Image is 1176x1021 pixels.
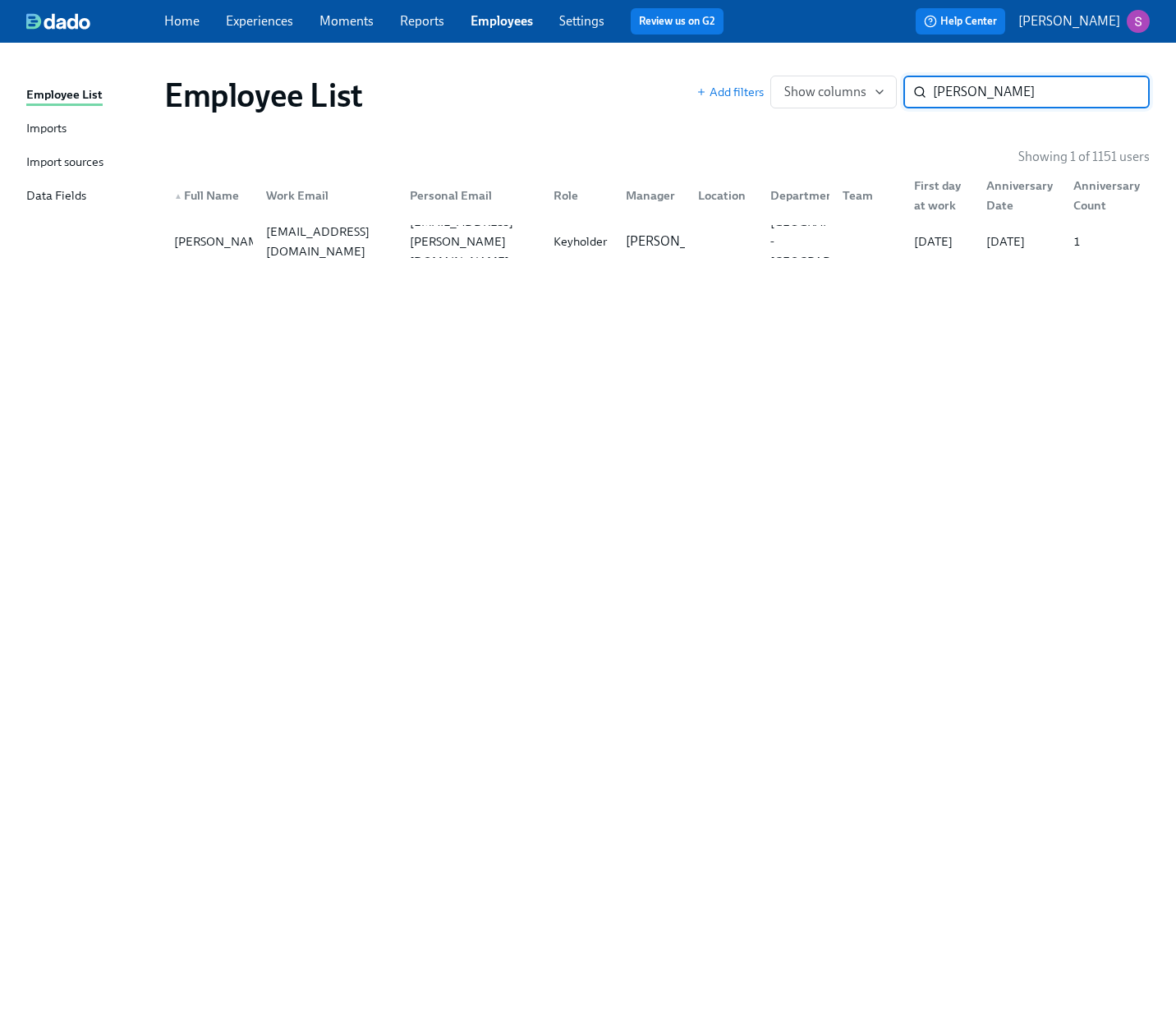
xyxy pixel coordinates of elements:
[26,186,86,207] div: Data Fields
[26,119,67,140] div: Imports
[685,179,757,212] div: Location
[916,8,1005,34] button: Help Center
[164,76,363,115] h1: Employee List
[980,176,1059,215] div: Anniversary Date
[836,186,902,205] div: Team
[757,179,829,212] div: Department
[907,232,973,251] div: [DATE]
[253,179,397,212] div: Work Email
[260,222,397,261] div: [EMAIL_ADDRESS][DOMAIN_NAME]
[1060,179,1146,212] div: Anniversary Count
[691,186,757,205] div: Location
[319,13,374,29] a: Moments
[1067,232,1146,251] div: 1
[26,119,151,140] a: Imports
[260,186,397,205] div: Work Email
[400,13,444,29] a: Reports
[770,76,897,108] button: Show columns
[26,13,164,30] a: dado
[403,186,540,205] div: Personal Email
[924,13,997,30] span: Help Center
[174,192,182,200] span: ▲
[403,212,540,271] div: [EMAIL_ADDRESS][PERSON_NAME][DOMAIN_NAME]
[613,179,685,212] div: Manager
[619,186,685,205] div: Manager
[471,13,533,29] a: Employees
[540,179,613,212] div: Role
[26,186,151,207] a: Data Fields
[626,232,728,251] p: [PERSON_NAME]
[547,232,613,251] div: Keyholder
[168,232,277,251] div: [PERSON_NAME]
[1018,12,1120,30] p: [PERSON_NAME]
[907,176,973,215] div: First day at work
[26,153,103,173] div: Import sources
[1067,176,1146,215] div: Anniversary Count
[631,8,724,34] button: Review us on G2
[639,13,715,30] a: Review us on G2
[226,13,293,29] a: Experiences
[933,76,1150,108] input: Search by name
[764,186,845,205] div: Department
[901,179,973,212] div: First day at work
[26,85,151,106] a: Employee List
[973,179,1059,212] div: Anniversary Date
[26,85,103,106] div: Employee List
[696,84,764,100] button: Add filters
[26,13,90,30] img: dado
[764,212,898,271] div: [GEOGRAPHIC_DATA] - [GEOGRAPHIC_DATA]
[559,13,604,29] a: Settings
[1127,10,1150,33] img: ACg8ocKvalk5eKiSYA0Mj5kntfYcqlTkZhBNoQiYmXyzfaV5EtRlXQ=s96-c
[547,186,613,205] div: Role
[164,218,1150,264] a: [PERSON_NAME][EMAIL_ADDRESS][DOMAIN_NAME][EMAIL_ADDRESS][PERSON_NAME][DOMAIN_NAME]Keyholder[PERSO...
[164,13,200,29] a: Home
[168,186,253,205] div: Full Name
[980,232,1059,251] div: [DATE]
[784,84,883,100] span: Show columns
[26,153,151,173] a: Import sources
[1018,148,1150,166] p: Showing 1 of 1151 users
[397,179,540,212] div: Personal Email
[1018,10,1150,33] button: [PERSON_NAME]
[829,179,902,212] div: Team
[168,179,253,212] div: ▲Full Name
